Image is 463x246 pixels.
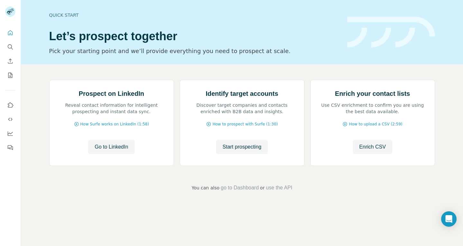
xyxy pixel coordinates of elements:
span: Enrich CSV [359,143,386,151]
p: Pick your starting point and we’ll provide everything you need to prospect at scale. [49,47,340,56]
h2: Identify target accounts [206,89,278,98]
div: Quick start [49,12,340,18]
div: Open Intercom Messenger [441,211,457,227]
button: Use Surfe API [5,114,15,125]
span: How to upload a CSV (2:59) [349,121,402,127]
span: or [260,185,265,191]
button: use the API [266,184,292,192]
span: Start prospecting [222,143,261,151]
button: Search [5,41,15,53]
span: You can also [192,185,220,191]
button: Go to LinkedIn [88,140,134,154]
button: Dashboard [5,128,15,139]
button: Start prospecting [216,140,268,154]
h1: Let’s prospect together [49,30,340,43]
button: Enrich CSV [353,140,392,154]
button: Enrich CSV [5,55,15,67]
span: Go to LinkedIn [95,143,128,151]
p: Reveal contact information for intelligent prospecting and instant data sync. [56,102,167,115]
h2: Enrich your contact lists [335,89,410,98]
button: Quick start [5,27,15,39]
h2: Prospect on LinkedIn [79,89,144,98]
img: banner [347,17,435,48]
p: Discover target companies and contacts enriched with B2B data and insights. [186,102,298,115]
button: My lists [5,69,15,81]
button: Use Surfe on LinkedIn [5,99,15,111]
p: Use CSV enrichment to confirm you are using the best data available. [317,102,428,115]
span: How Surfe works on LinkedIn (1:58) [80,121,149,127]
button: Feedback [5,142,15,153]
button: go to Dashboard [221,184,259,192]
span: How to prospect with Surfe (1:30) [213,121,278,127]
